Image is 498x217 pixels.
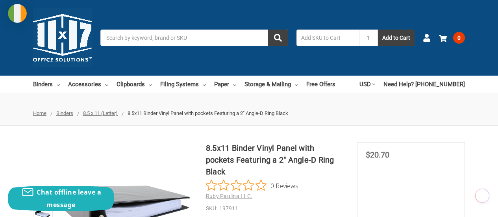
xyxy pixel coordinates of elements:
[33,76,60,93] a: Binders
[366,150,389,160] span: $20.70
[68,76,108,93] a: Accessories
[8,186,114,211] button: Chat offline leave a message
[56,110,73,116] a: Binders
[378,30,415,46] button: Add to Cart
[160,76,206,93] a: Filing Systems
[439,28,465,48] a: 0
[206,180,298,191] button: Rated 0 out of 5 stars from 0 reviews. Jump to reviews.
[359,76,375,93] a: USD
[244,76,298,93] a: Storage & Mailing
[383,76,465,93] a: Need Help? [PHONE_NUMBER]
[214,76,236,93] a: Paper
[100,30,288,46] input: Search by keyword, brand or SKU
[83,110,118,116] a: 8.5 x 11 (Letter)
[8,4,27,23] img: duty and tax information for Ireland
[33,110,46,116] a: Home
[206,204,217,213] dt: SKU:
[306,76,335,93] a: Free Offers
[206,204,344,213] dd: 197911
[453,32,465,44] span: 0
[37,188,101,209] span: Chat offline leave a message
[33,8,92,67] img: 11x17.com
[128,110,288,116] span: 8.5x11 Binder Vinyl Panel with pockets Featuring a 2" Angle-D Ring Black
[296,30,359,46] input: Add SKU to Cart
[206,193,252,199] a: Ruby Paulina LLC.
[117,76,152,93] a: Clipboards
[206,142,344,178] h1: 8.5x11 Binder Vinyl Panel with pockets Featuring a 2" Angle-D Ring Black
[270,180,298,191] span: 0 Reviews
